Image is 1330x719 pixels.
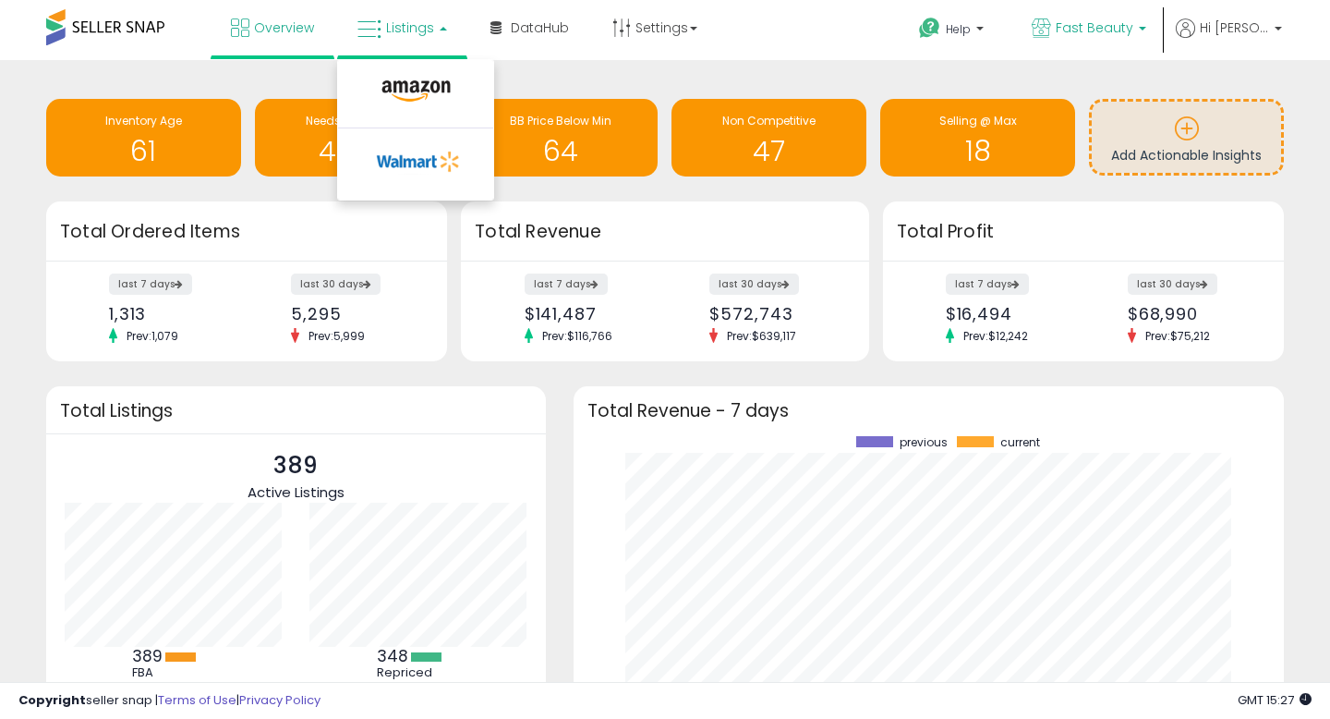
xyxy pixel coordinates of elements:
a: Privacy Policy [239,691,320,709]
h1: 61 [55,136,232,166]
span: Prev: 5,999 [299,328,374,344]
div: $68,990 [1128,304,1251,323]
div: $141,487 [525,304,651,323]
a: Help [904,3,1002,60]
span: Prev: 1,079 [117,328,187,344]
a: Hi [PERSON_NAME] [1176,18,1282,60]
a: Terms of Use [158,691,236,709]
label: last 7 days [525,274,608,295]
span: Help [946,21,971,37]
a: Add Actionable Insights [1092,102,1281,173]
h3: Total Profit [897,219,1270,245]
div: $572,743 [709,304,836,323]
h3: Total Ordered Items [60,219,433,245]
span: Prev: $116,766 [533,328,622,344]
div: $16,494 [946,304,1070,323]
div: Repriced [377,665,460,680]
span: 2025-09-10 15:27 GMT [1238,691,1312,709]
div: 5,295 [291,304,415,323]
span: Non Competitive [722,113,816,128]
a: Needs to Reprice 4957 [255,99,450,177]
a: Non Competitive 47 [671,99,866,177]
span: Inventory Age [105,113,182,128]
p: 389 [248,448,345,483]
span: Hi [PERSON_NAME] [1200,18,1269,37]
span: Prev: $639,117 [718,328,805,344]
span: Needs to Reprice [306,113,399,128]
label: last 30 days [291,274,381,295]
h1: 4957 [264,136,441,166]
span: current [1000,436,1040,449]
span: previous [900,436,948,449]
div: FBA [132,665,215,680]
h3: Total Revenue - 7 days [587,404,1270,418]
span: Prev: $75,212 [1136,328,1219,344]
span: BB Price Below Min [510,113,611,128]
label: last 7 days [946,274,1029,295]
h1: 47 [681,136,857,166]
span: Fast Beauty [1056,18,1133,37]
span: DataHub [511,18,569,37]
b: 348 [377,645,408,667]
label: last 7 days [109,274,192,295]
h3: Total Listings [60,404,532,418]
span: Listings [386,18,434,37]
span: Prev: $12,242 [954,328,1037,344]
label: last 30 days [1128,274,1217,295]
h1: 64 [473,136,649,166]
b: 389 [132,645,163,667]
span: Overview [254,18,314,37]
div: 1,313 [109,304,233,323]
strong: Copyright [18,691,86,709]
i: Get Help [918,17,941,40]
h1: 18 [889,136,1066,166]
span: Add Actionable Insights [1111,146,1262,165]
span: Active Listings [248,482,345,502]
a: Inventory Age 61 [46,99,241,177]
div: seller snap | | [18,692,320,710]
span: Selling @ Max [939,113,1017,128]
h3: Total Revenue [475,219,855,245]
a: Selling @ Max 18 [880,99,1075,177]
a: BB Price Below Min 64 [464,99,659,177]
label: last 30 days [709,274,799,295]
